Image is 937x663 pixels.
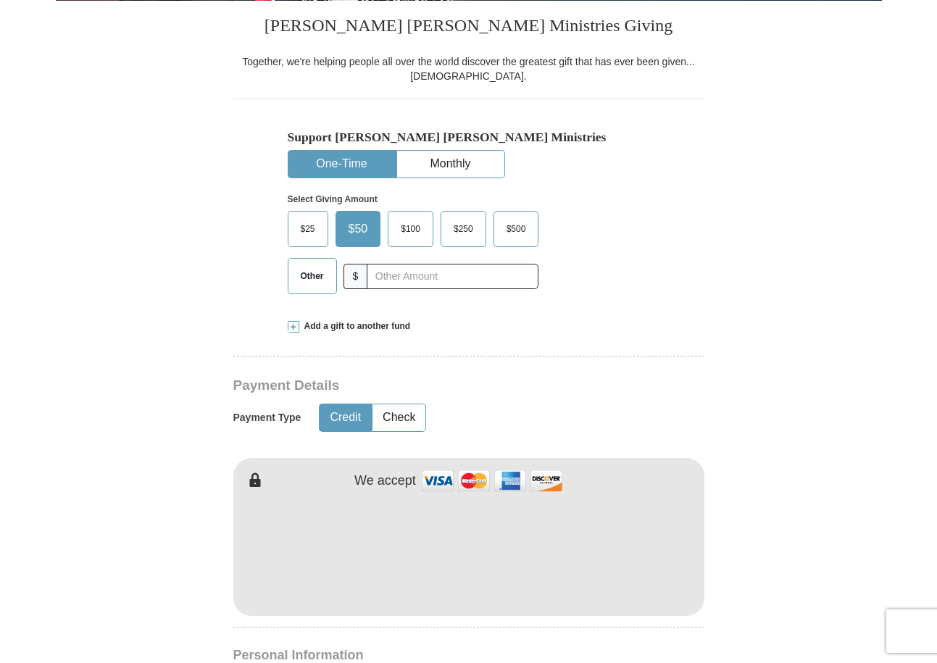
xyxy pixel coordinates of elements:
span: $100 [393,218,428,240]
h3: Payment Details [233,378,603,394]
span: $500 [499,218,533,240]
img: credit cards accepted [420,465,565,496]
button: Check [372,404,425,431]
span: $250 [446,218,480,240]
div: Together, we're helping people all over the world discover the greatest gift that has ever been g... [233,54,704,83]
input: Other Amount [367,264,538,289]
span: Add a gift to another fund [299,320,411,333]
button: Credit [320,404,371,431]
span: $25 [293,218,322,240]
h5: Payment Type [233,412,301,424]
h3: [PERSON_NAME] [PERSON_NAME] Ministries Giving [233,1,704,54]
h5: Support [PERSON_NAME] [PERSON_NAME] Ministries [288,130,650,145]
strong: Select Giving Amount [288,194,378,204]
h4: We accept [354,473,416,489]
h4: Personal Information [233,649,704,661]
button: Monthly [397,151,504,178]
button: One-Time [288,151,396,178]
span: $ [343,264,368,289]
span: Other [293,265,331,287]
span: $50 [341,218,375,240]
